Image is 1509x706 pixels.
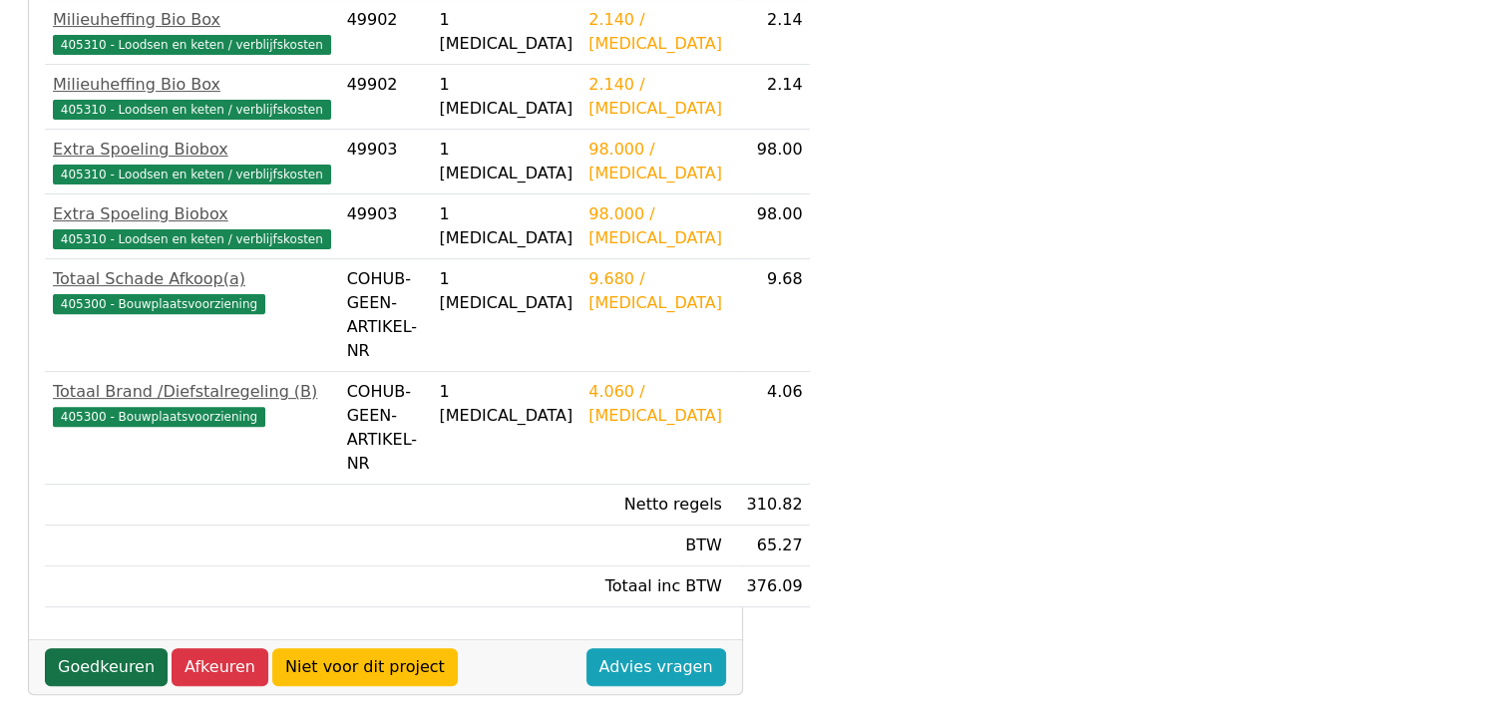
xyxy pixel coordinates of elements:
[53,138,331,185] a: Extra Spoeling Biobox405310 - Loodsen en keten / verblijfskosten
[580,485,730,526] td: Netto regels
[588,8,722,56] div: 2.140 / [MEDICAL_DATA]
[53,8,331,56] a: Milieuheffing Bio Box405310 - Loodsen en keten / verblijfskosten
[172,648,268,686] a: Afkeuren
[439,202,572,250] div: 1 [MEDICAL_DATA]
[53,294,265,314] span: 405300 - Bouwplaatsvoorziening
[730,485,811,526] td: 310.82
[53,8,331,32] div: Milieuheffing Bio Box
[588,380,722,428] div: 4.060 / [MEDICAL_DATA]
[439,8,572,56] div: 1 [MEDICAL_DATA]
[588,267,722,315] div: 9.680 / [MEDICAL_DATA]
[439,73,572,121] div: 1 [MEDICAL_DATA]
[730,65,811,130] td: 2.14
[339,259,432,372] td: COHUB-GEEN-ARTIKEL-NR
[730,372,811,485] td: 4.06
[439,267,572,315] div: 1 [MEDICAL_DATA]
[53,73,331,121] a: Milieuheffing Bio Box405310 - Loodsen en keten / verblijfskosten
[53,202,331,250] a: Extra Spoeling Biobox405310 - Loodsen en keten / verblijfskosten
[53,380,331,428] a: Totaal Brand /Diefstalregeling (B)405300 - Bouwplaatsvoorziening
[586,648,726,686] a: Advies vragen
[439,138,572,185] div: 1 [MEDICAL_DATA]
[272,648,458,686] a: Niet voor dit project
[53,35,331,55] span: 405310 - Loodsen en keten / verblijfskosten
[53,267,331,291] div: Totaal Schade Afkoop(a)
[339,194,432,259] td: 49903
[53,100,331,120] span: 405310 - Loodsen en keten / verblijfskosten
[730,259,811,372] td: 9.68
[53,229,331,249] span: 405310 - Loodsen en keten / verblijfskosten
[339,372,432,485] td: COHUB-GEEN-ARTIKEL-NR
[53,267,331,315] a: Totaal Schade Afkoop(a)405300 - Bouwplaatsvoorziening
[339,130,432,194] td: 49903
[339,65,432,130] td: 49902
[439,380,572,428] div: 1 [MEDICAL_DATA]
[580,566,730,607] td: Totaal inc BTW
[53,202,331,226] div: Extra Spoeling Biobox
[53,165,331,184] span: 405310 - Loodsen en keten / verblijfskosten
[588,138,722,185] div: 98.000 / [MEDICAL_DATA]
[53,380,331,404] div: Totaal Brand /Diefstalregeling (B)
[588,73,722,121] div: 2.140 / [MEDICAL_DATA]
[53,138,331,162] div: Extra Spoeling Biobox
[588,202,722,250] div: 98.000 / [MEDICAL_DATA]
[730,194,811,259] td: 98.00
[730,566,811,607] td: 376.09
[580,526,730,566] td: BTW
[53,407,265,427] span: 405300 - Bouwplaatsvoorziening
[730,526,811,566] td: 65.27
[53,73,331,97] div: Milieuheffing Bio Box
[45,648,168,686] a: Goedkeuren
[730,130,811,194] td: 98.00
